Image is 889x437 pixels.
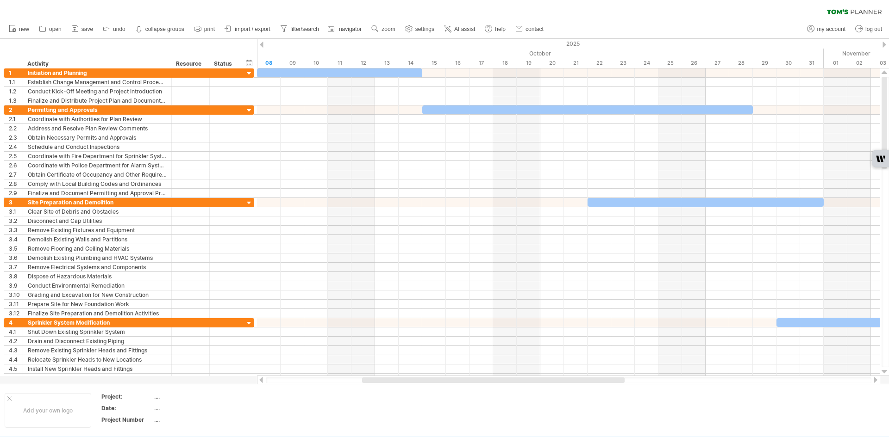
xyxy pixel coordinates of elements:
[192,23,218,35] a: print
[9,281,23,290] div: 3.9
[9,170,23,179] div: 2.7
[403,23,437,35] a: settings
[446,58,470,68] div: Thursday, 16 October 2025
[28,374,167,382] div: Modify Piping to Accommodate New Layout
[154,416,232,424] div: ....
[442,23,478,35] a: AI assist
[28,115,167,123] div: Coordinate with Authorities for Plan Review
[865,26,882,32] span: log out
[9,115,23,123] div: 2.1
[564,58,588,68] div: Tuesday, 21 October 2025
[28,124,167,133] div: Address and Resolve Plan Review Comments
[9,179,23,188] div: 2.8
[328,58,351,68] div: Saturday, 11 October 2025
[28,355,167,364] div: Relocate Sprinkler Heads to New Locations
[658,58,682,68] div: Saturday, 25 October 2025
[9,226,23,234] div: 3.3
[847,58,871,68] div: Sunday, 2 November 2025
[28,226,167,234] div: Remove Existing Fixtures and Equipment
[415,26,434,32] span: settings
[281,58,304,68] div: Thursday, 9 October 2025
[154,404,232,412] div: ....
[9,96,23,105] div: 1.3
[454,26,475,32] span: AI assist
[9,327,23,336] div: 4.1
[28,309,167,318] div: Finalize Site Preparation and Demolition Activities
[28,189,167,197] div: Finalize and Document Permitting and Approval Process
[28,133,167,142] div: Obtain Necessary Permits and Approvals
[28,198,167,207] div: Site Preparation and Demolition
[399,58,422,68] div: Tuesday, 14 October 2025
[28,244,167,253] div: Remove Flooring and Ceiling Materials
[382,26,395,32] span: zoom
[176,59,204,68] div: Resource
[682,58,706,68] div: Sunday, 26 October 2025
[339,26,362,32] span: navigator
[375,58,399,68] div: Monday, 13 October 2025
[204,26,215,32] span: print
[753,58,776,68] div: Wednesday, 29 October 2025
[69,23,96,35] a: save
[28,105,167,114] div: Permitting and Approvals
[9,272,23,281] div: 3.8
[28,170,167,179] div: Obtain Certificate of Occupancy and Other Required Certificates
[540,58,564,68] div: Monday, 20 October 2025
[9,374,23,382] div: 4.6
[706,58,729,68] div: Monday, 27 October 2025
[49,26,62,32] span: open
[6,23,32,35] a: new
[257,58,281,68] div: Wednesday, 8 October 2025
[9,87,23,96] div: 1.2
[235,26,270,32] span: import / export
[9,290,23,299] div: 3.10
[9,198,23,207] div: 3
[154,393,232,400] div: ....
[28,87,167,96] div: Conduct Kick-Off Meeting and Project Introduction
[9,216,23,225] div: 3.2
[9,364,23,373] div: 4.5
[9,161,23,170] div: 2.6
[222,23,273,35] a: import / export
[635,58,658,68] div: Friday, 24 October 2025
[101,404,152,412] div: Date:
[9,78,23,86] div: 1.1
[28,68,167,77] div: Initiation and Planning
[28,364,167,373] div: Install New Sprinkler Heads and Fittings
[9,207,23,216] div: 3.1
[28,216,167,225] div: Disconnect and Cap Utilities
[100,23,128,35] a: undo
[422,58,446,68] div: Wednesday, 15 October 2025
[9,105,23,114] div: 2
[28,281,167,290] div: Conduct Environmental Remediation
[9,355,23,364] div: 4.4
[81,26,93,32] span: save
[28,300,167,308] div: Prepare Site for New Foundation Work
[304,58,328,68] div: Friday, 10 October 2025
[9,152,23,160] div: 2.5
[800,58,824,68] div: Friday, 31 October 2025
[28,96,167,105] div: Finalize and Distribute Project Plan and Documentation
[9,346,23,355] div: 4.3
[853,23,885,35] a: log out
[9,133,23,142] div: 2.3
[513,23,546,35] a: contact
[611,58,635,68] div: Thursday, 23 October 2025
[9,142,23,151] div: 2.4
[9,309,23,318] div: 3.12
[28,179,167,188] div: Comply with Local Building Codes and Ordinances
[9,68,23,77] div: 1
[9,300,23,308] div: 3.11
[28,290,167,299] div: Grading and Excavation for New Construction
[113,26,125,32] span: undo
[145,26,184,32] strong: collapse groups
[28,253,167,262] div: Demolish Existing Plumbing and HVAC Systems
[101,416,152,424] div: Project Number
[28,161,167,170] div: Coordinate with Police Department for Alarm System Approval
[9,263,23,271] div: 3.7
[517,58,540,68] div: Sunday, 19 October 2025
[101,393,152,400] div: Project:
[278,23,322,35] a: filter/search
[28,207,167,216] div: Clear Site of Debris and Obstacles
[351,58,375,68] div: Sunday, 12 October 2025
[495,26,506,32] span: help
